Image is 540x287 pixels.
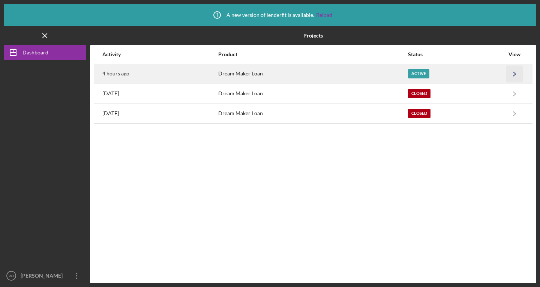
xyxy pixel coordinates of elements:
div: [PERSON_NAME] [19,268,67,285]
div: Product [218,51,407,57]
b: Projects [303,33,323,39]
div: Active [408,69,429,78]
div: Closed [408,89,430,98]
time: 2025-08-12 15:05 [102,71,129,77]
time: 2024-11-16 21:14 [102,90,119,96]
button: Dashboard [4,45,86,60]
div: Dream Maker Loan [218,104,407,123]
div: Dream Maker Loan [218,65,407,83]
div: Activity [102,51,217,57]
div: A new version of lenderfit is available. [208,6,332,24]
div: Status [408,51,504,57]
button: WJ[PERSON_NAME] [4,268,86,283]
div: View [505,51,524,57]
time: 2023-11-30 01:02 [102,110,119,116]
div: Dream Maker Loan [218,84,407,103]
a: Reload [316,12,332,18]
div: Closed [408,109,430,118]
text: WJ [9,274,14,278]
div: Dashboard [22,45,48,62]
